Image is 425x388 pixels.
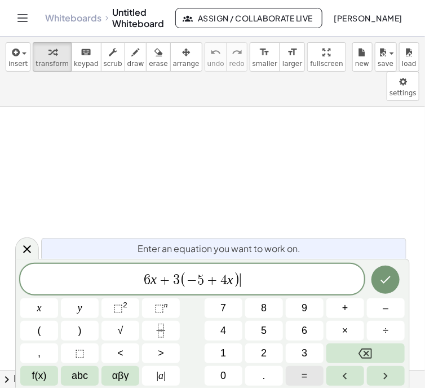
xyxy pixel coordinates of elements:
button: format_sizelarger [280,42,305,72]
button: settings [387,72,419,101]
span: 4 [220,274,227,287]
span: + [157,274,173,287]
button: Minus [367,298,405,318]
button: Times [326,321,364,341]
span: 1 [220,346,226,361]
span: fullscreen [310,60,343,68]
button: load [399,42,419,72]
span: ⬚ [113,302,123,314]
span: 5 [197,274,204,287]
sup: 2 [123,301,127,309]
span: Assign / Collaborate Live [185,13,313,23]
button: Greek alphabet [101,366,139,386]
span: erase [149,60,167,68]
span: arrange [173,60,200,68]
button: 7 [205,298,242,318]
span: 0 [220,368,226,383]
button: Toggle navigation [14,9,32,27]
button: Backspace [326,343,405,363]
button: Done [371,266,400,294]
span: > [158,346,164,361]
button: keyboardkeypad [71,42,101,72]
button: transform [33,42,72,72]
span: transform [36,60,69,68]
span: [PERSON_NAME] [334,13,402,23]
span: < [117,346,123,361]
span: redo [229,60,245,68]
span: × [342,323,348,338]
button: Absolute value [142,366,180,386]
button: insert [6,42,30,72]
span: new [355,60,369,68]
button: fullscreen [307,42,346,72]
span: ) [78,323,82,338]
button: 6 [286,321,324,341]
span: a [157,368,166,383]
button: [PERSON_NAME] [325,8,411,28]
span: 7 [220,301,226,316]
span: + [204,274,220,287]
button: redoredo [227,42,247,72]
span: insert [8,60,28,68]
button: erase [146,42,170,72]
span: | [163,370,166,381]
button: 9 [286,298,324,318]
span: ( [180,272,187,288]
button: format_sizesmaller [250,42,280,72]
button: 3 [286,343,324,363]
button: x [20,298,58,318]
span: | [157,370,159,381]
span: . [263,368,265,383]
button: Superscript [142,298,180,318]
button: Square root [101,321,139,341]
span: 2 [261,346,267,361]
span: keypad [74,60,99,68]
span: √ [118,323,123,338]
span: ⬚ [75,346,85,361]
i: undo [210,46,221,59]
button: arrange [170,42,202,72]
span: 4 [220,323,226,338]
span: x [37,301,42,316]
span: – [383,301,388,316]
span: 6 [144,274,150,287]
var: x [150,272,157,287]
var: x [227,272,233,287]
a: Whiteboards [45,12,101,24]
button: Right arrow [367,366,405,386]
button: 1 [205,343,242,363]
button: Functions [20,366,58,386]
button: ) [61,321,99,341]
button: Assign / Collaborate Live [175,8,322,28]
button: 4 [205,321,242,341]
span: ÷ [383,323,389,338]
span: , [38,346,41,361]
button: Divide [367,321,405,341]
span: larger [282,60,302,68]
span: 6 [302,323,307,338]
button: , [20,343,58,363]
span: settings [389,89,417,97]
span: load [402,60,417,68]
span: ​ [240,274,241,287]
button: 5 [245,321,283,341]
span: smaller [253,60,277,68]
i: format_size [259,46,270,59]
span: 5 [261,323,267,338]
button: new [352,42,373,72]
span: = [302,368,308,383]
button: Less than [101,343,139,363]
button: Equals [286,366,324,386]
span: + [342,301,348,316]
span: 8 [261,301,267,316]
i: format_size [287,46,298,59]
button: undoundo [205,42,227,72]
span: ( [38,323,41,338]
span: ⬚ [154,302,164,314]
span: − [187,274,197,287]
button: Alphabet [61,366,99,386]
span: 9 [302,301,307,316]
button: 2 [245,343,283,363]
span: ) [233,272,241,288]
button: Plus [326,298,364,318]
